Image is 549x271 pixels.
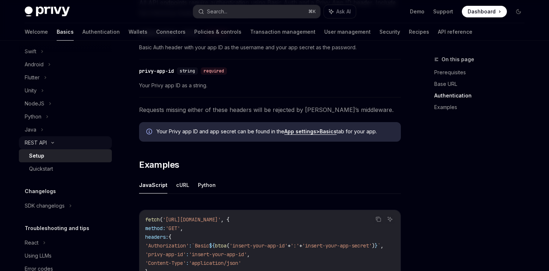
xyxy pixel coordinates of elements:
[145,225,166,232] span: method:
[145,234,168,240] span: headers:
[163,216,221,223] span: '[URL][DOMAIN_NAME]'
[180,225,183,232] span: ,
[129,23,147,41] a: Wallets
[324,5,356,18] button: Ask AI
[25,251,52,260] div: Using LLMs
[302,242,372,249] span: 'insert-your-app-secret'
[215,242,227,249] span: btoa
[19,249,112,262] a: Using LLMs
[381,242,383,249] span: ,
[139,43,401,52] span: Basic Auth header with your app ID as the username and your app secret as the password.
[385,214,395,224] button: Ask AI
[57,23,74,41] a: Basics
[221,216,229,223] span: , {
[146,129,154,136] svg: Info
[209,242,215,249] span: ${
[25,187,56,196] h5: Changelogs
[227,242,229,249] span: (
[19,162,112,175] a: Quickstart
[25,86,37,95] div: Unity
[145,242,189,249] span: 'Authorization'
[139,67,174,75] div: privy-app-id
[145,251,186,258] span: 'privy-app-id'
[25,7,70,17] img: dark logo
[324,23,371,41] a: User management
[284,128,316,134] strong: App settings
[25,99,44,108] div: NodeJS
[434,101,530,113] a: Examples
[308,9,316,14] span: ⌘ K
[299,242,302,249] span: +
[156,23,186,41] a: Connectors
[25,201,65,210] div: SDK changelogs
[290,242,299,249] span: ':'
[186,251,189,258] span: :
[189,260,241,266] span: 'application/json'
[375,242,378,249] span: }
[25,60,44,69] div: Android
[25,224,89,233] h5: Troubleshooting and tips
[513,6,524,17] button: Toggle dark mode
[25,73,40,82] div: Flutter
[139,159,179,171] span: Examples
[433,8,453,15] a: Support
[19,149,112,162] a: Setup
[82,23,120,41] a: Authentication
[409,23,429,41] a: Recipes
[207,7,227,16] div: Search...
[438,23,472,41] a: API reference
[166,225,180,232] span: 'GET'
[25,23,48,41] a: Welcome
[29,151,44,160] div: Setup
[320,128,337,134] strong: Basics
[145,216,160,223] span: fetch
[468,8,496,15] span: Dashboard
[139,105,401,115] span: Requests missing either of these headers will be rejected by [PERSON_NAME]’s middleware.
[410,8,424,15] a: Demo
[168,234,171,240] span: {
[160,216,163,223] span: (
[25,138,47,147] div: REST API
[378,242,381,249] span: `
[434,90,530,101] a: Authentication
[192,242,209,249] span: `Basic
[434,78,530,90] a: Base URL
[29,164,53,173] div: Quickstart
[462,6,507,17] a: Dashboard
[229,242,288,249] span: 'insert-your-app-id'
[180,68,195,74] span: string
[25,238,38,247] div: React
[145,260,186,266] span: 'Content-Type'
[201,67,227,75] div: required
[189,251,247,258] span: 'insert-your-app-id'
[193,5,320,18] button: Search...⌘K
[372,242,375,249] span: )
[139,176,167,193] button: JavaScript
[139,81,401,90] span: Your Privy app ID as a string.
[198,176,216,193] button: Python
[442,55,474,64] span: On this page
[189,242,192,249] span: :
[194,23,241,41] a: Policies & controls
[336,8,351,15] span: Ask AI
[250,23,316,41] a: Transaction management
[379,23,400,41] a: Security
[176,176,189,193] button: cURL
[374,214,383,224] button: Copy the contents from the code block
[434,67,530,78] a: Prerequisites
[156,128,394,135] span: Your Privy app ID and app secret can be found in the tab for your app.
[25,112,41,121] div: Python
[25,125,36,134] div: Java
[186,260,189,266] span: :
[284,128,337,135] a: App settings>Basics
[288,242,290,249] span: +
[247,251,250,258] span: ,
